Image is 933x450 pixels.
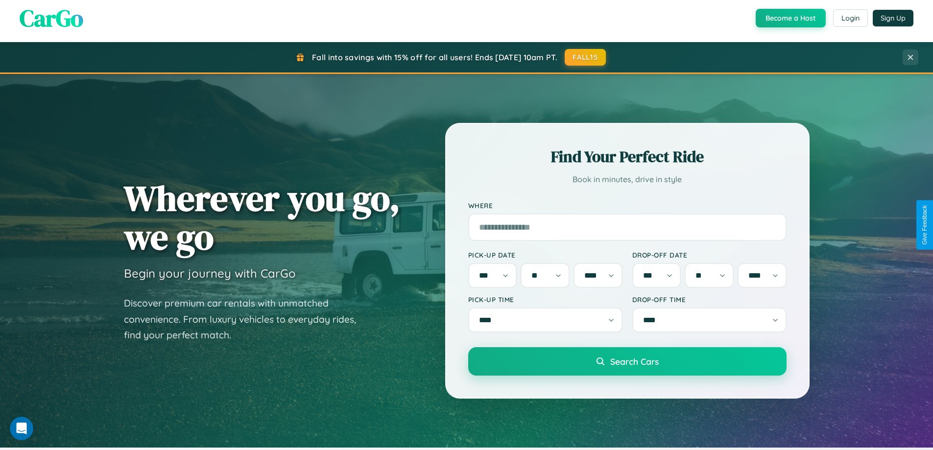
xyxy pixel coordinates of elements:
button: Login [833,9,868,27]
span: Fall into savings with 15% off for all users! Ends [DATE] 10am PT. [312,52,557,62]
h2: Find Your Perfect Ride [468,146,787,167]
label: Pick-up Date [468,251,622,259]
div: Give Feedback [921,205,928,245]
button: FALL15 [565,49,606,66]
label: Drop-off Date [632,251,787,259]
label: Pick-up Time [468,295,622,304]
span: CarGo [20,2,83,34]
button: Search Cars [468,347,787,376]
button: Sign Up [873,10,913,26]
p: Discover premium car rentals with unmatched convenience. From luxury vehicles to everyday rides, ... [124,295,369,343]
p: Book in minutes, drive in style [468,172,787,187]
button: Become a Host [756,9,826,27]
h1: Wherever you go, we go [124,179,400,256]
label: Drop-off Time [632,295,787,304]
iframe: Intercom live chat [10,417,33,440]
label: Where [468,201,787,210]
h3: Begin your journey with CarGo [124,266,296,281]
span: Search Cars [610,356,659,367]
